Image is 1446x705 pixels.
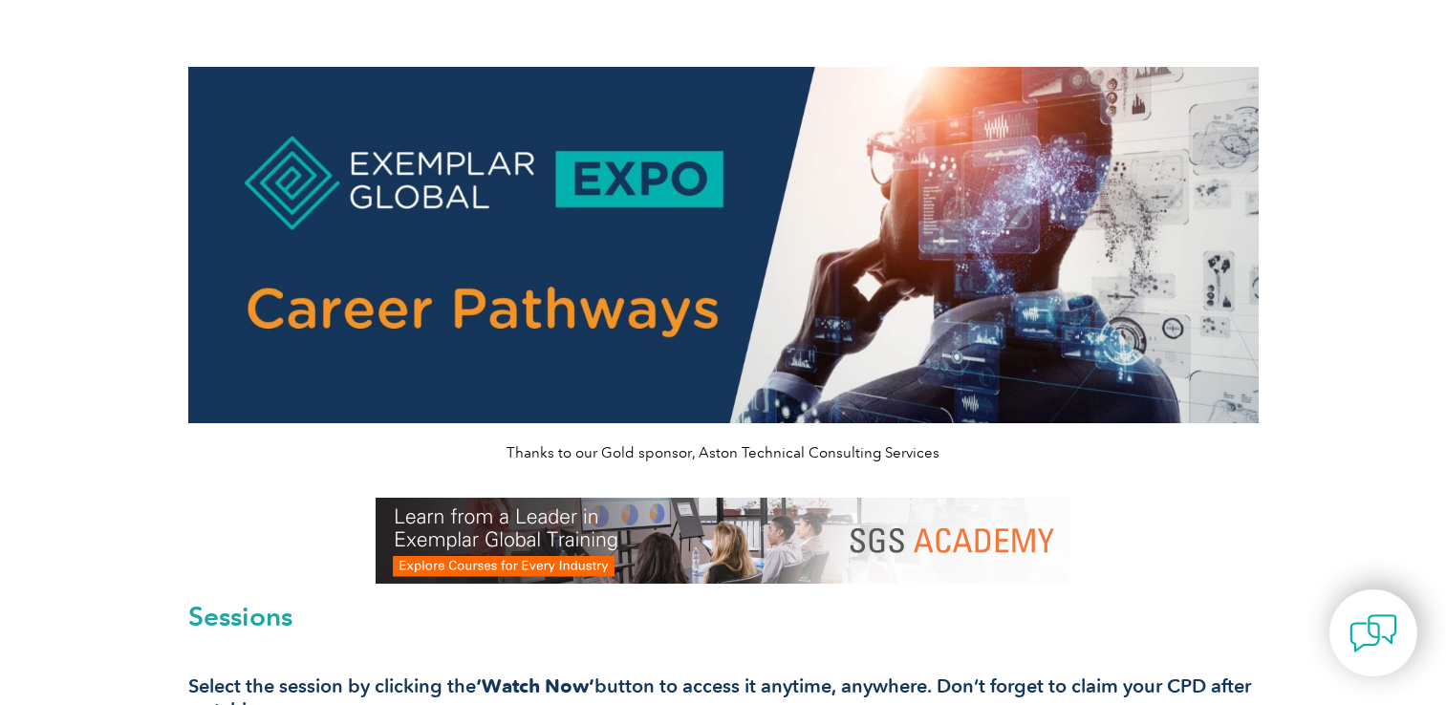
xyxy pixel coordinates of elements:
[188,442,1259,463] p: Thanks to our Gold sponsor, Aston Technical Consulting Services
[188,603,1259,630] h2: Sessions
[1349,609,1397,657] img: contact-chat.png
[376,498,1071,584] img: SGS
[476,674,594,697] strong: ‘Watch Now’
[188,67,1259,423] img: career pathways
